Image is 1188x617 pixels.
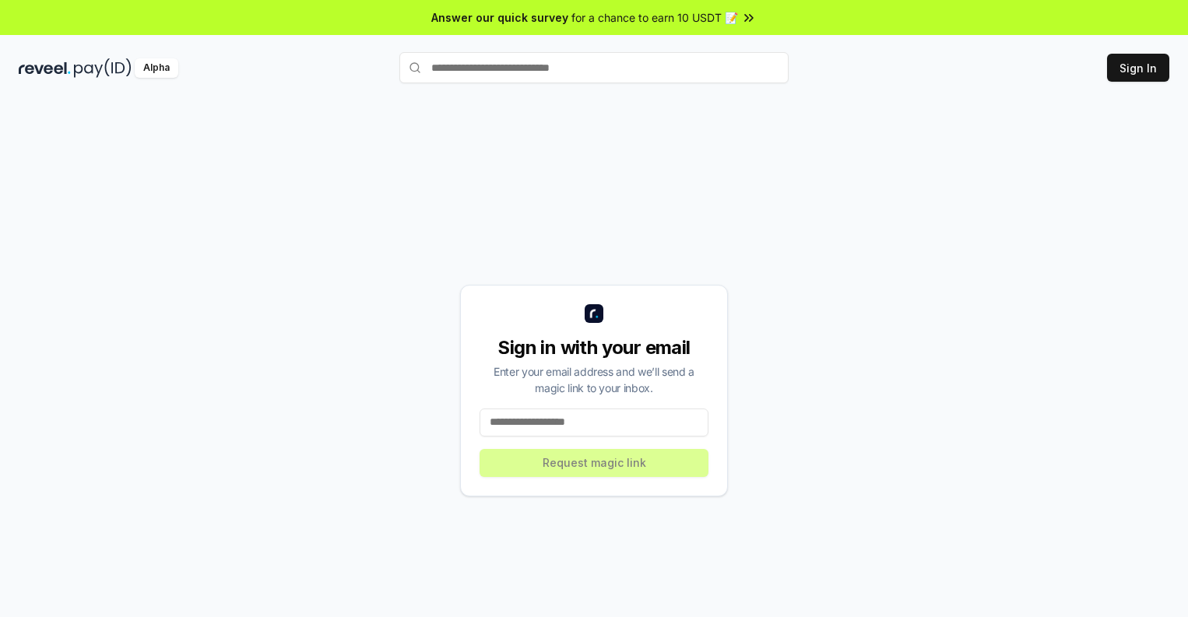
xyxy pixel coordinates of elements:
[1107,54,1169,82] button: Sign In
[19,58,71,78] img: reveel_dark
[571,9,738,26] span: for a chance to earn 10 USDT 📝
[480,363,708,396] div: Enter your email address and we’ll send a magic link to your inbox.
[431,9,568,26] span: Answer our quick survey
[480,335,708,360] div: Sign in with your email
[585,304,603,323] img: logo_small
[135,58,178,78] div: Alpha
[74,58,132,78] img: pay_id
